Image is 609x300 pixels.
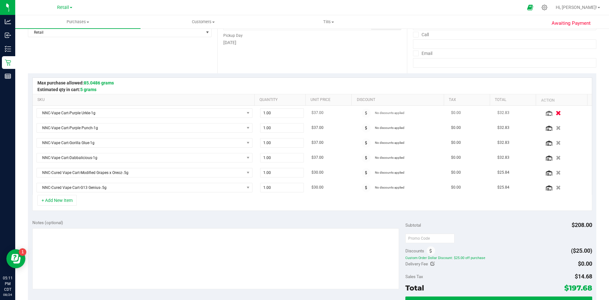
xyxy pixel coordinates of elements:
a: Unit Price [311,97,349,103]
span: No discounts applied [375,156,404,159]
p: 08/24 [3,292,12,297]
span: select [203,28,211,37]
span: 85.0486 grams [84,80,114,85]
span: Awaiting Payment [552,20,591,27]
span: No discounts applied [375,111,404,115]
span: Retail [28,28,203,37]
span: Tills [266,19,391,25]
span: Discounts [405,245,424,257]
span: NO DATA FOUND [36,168,252,177]
span: Open Ecommerce Menu [523,1,537,14]
span: $14.68 [575,273,592,280]
inline-svg: Reports [5,73,11,79]
label: Call [413,30,429,39]
span: $32.83 [497,110,509,116]
span: $0.00 [451,125,461,131]
span: $32.83 [497,125,509,131]
span: Hi, [PERSON_NAME]! [556,5,597,10]
span: No discounts applied [375,171,404,174]
inline-svg: Analytics [5,18,11,25]
span: No discounts applied [375,141,404,144]
span: NNC-Vape Cart-Purple Urkle-1g [37,109,244,117]
label: Pickup Day [223,33,243,38]
span: $25.84 [497,170,509,176]
span: $0.00 [451,170,461,176]
input: 1.00 [260,138,304,147]
span: $197.68 [564,283,592,292]
span: NO DATA FOUND [36,123,252,133]
inline-svg: Inventory [5,46,11,52]
span: $37.00 [311,155,324,161]
inline-svg: Retail [5,59,11,66]
i: Edit Delivery Fee [430,262,435,266]
span: NO DATA FOUND [36,138,252,148]
th: Action [536,94,587,106]
span: Delivery Fee [405,261,428,266]
span: No discounts applied [375,186,404,189]
a: Tills [266,15,391,29]
span: $30.00 [311,170,324,176]
label: Email [413,49,432,58]
span: Subtotal [405,223,421,228]
span: NNC-Cured Vape Cart-G13 Genius-.5g [37,183,244,192]
input: Promo Code [405,234,455,243]
span: $0.00 [451,110,461,116]
iframe: Resource center unread badge [19,248,26,256]
span: Max purchase allowed: [37,80,114,85]
span: No discounts applied [375,126,404,130]
a: Tax [449,97,488,103]
inline-svg: Inbound [5,32,11,38]
p: 05:11 PM CDT [3,275,12,292]
span: ($25.00) [571,247,592,254]
span: NO DATA FOUND [36,153,252,163]
span: Customers [141,19,265,25]
span: $32.83 [497,140,509,146]
a: Quantity [259,97,303,103]
span: $25.84 [497,184,509,190]
span: Purchases [15,19,141,25]
input: 1.00 [260,183,304,192]
span: $30.00 [311,184,324,190]
span: NNC-Vape Cart-Dabbalicious-1g [37,153,244,162]
input: 1.00 [260,109,304,117]
span: $32.83 [497,155,509,161]
span: $37.00 [311,110,324,116]
span: $0.00 [451,184,461,190]
span: Custom Order Dollar Discount: $25.00 off purchase [405,256,592,260]
a: Customers [141,15,266,29]
div: Manage settings [540,4,548,10]
span: Estimated qty in cart: [37,87,96,92]
span: $208.00 [572,222,592,228]
a: Total [495,97,534,103]
div: [DATE] [223,39,401,46]
span: $0.00 [578,260,592,267]
button: + Add New Item [37,195,77,206]
input: 1.00 [260,153,304,162]
a: Purchases [15,15,141,29]
input: Format: (999) 999-9999 [413,39,596,49]
span: Total [405,283,424,292]
span: NNC-Cured Vape Cart-Modified Grapes x Oreoz-.5g [37,168,244,177]
input: 1.00 [260,168,304,177]
span: NNC-Vape Cart-Purple Punch-1g [37,123,244,132]
span: NO DATA FOUND [36,183,252,192]
span: $37.00 [311,140,324,146]
span: Retail [57,5,69,10]
input: 1.00 [260,123,304,132]
span: NO DATA FOUND [36,108,252,118]
span: Sales Tax [405,274,423,279]
span: Notes (optional) [32,220,63,225]
a: SKU [37,97,252,103]
span: 5 grams [80,87,96,92]
iframe: Resource center [6,249,25,268]
span: $37.00 [311,125,324,131]
span: NNC-Vape Cart-Gorilla Glue-1g [37,138,244,147]
a: Discount [357,97,442,103]
span: $0.00 [451,140,461,146]
span: $0.00 [451,155,461,161]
